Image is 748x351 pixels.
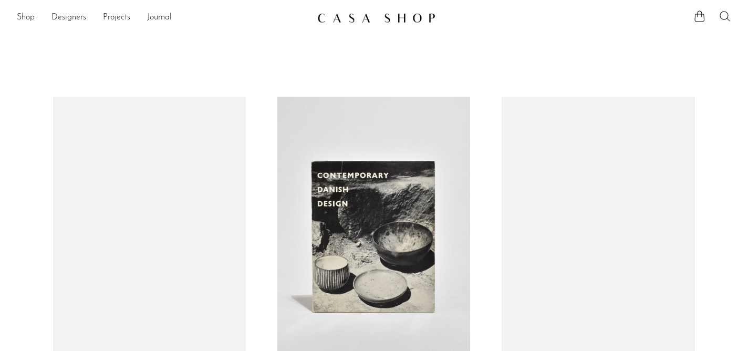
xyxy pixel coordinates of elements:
[51,11,86,25] a: Designers
[17,9,309,27] nav: Desktop navigation
[103,11,130,25] a: Projects
[17,11,35,25] a: Shop
[17,9,309,27] ul: NEW HEADER MENU
[147,11,172,25] a: Journal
